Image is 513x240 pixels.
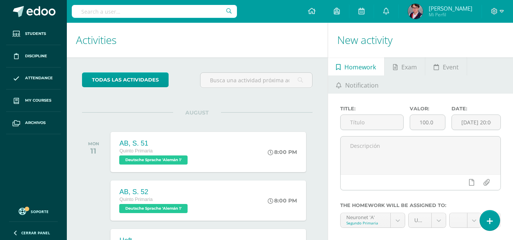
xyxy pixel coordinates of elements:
[119,197,153,202] span: Quinto Primaria
[340,202,501,208] label: The homework will be assigned to:
[340,106,404,111] label: Title:
[119,204,188,213] span: Deutsche Sprache 'Alemán 1'
[119,155,188,165] span: Deutsche Sprache 'Alemán 1'
[429,11,472,18] span: Mi Perfil
[25,75,53,81] span: Attendance
[268,197,297,204] div: 8:00 PM
[21,230,50,235] span: Cerrar panel
[414,213,426,227] span: Unidad 3
[25,120,46,126] span: Archivos
[409,213,446,227] a: Unidad 3
[452,115,500,130] input: Fecha de entrega
[443,58,459,76] span: Event
[341,213,405,227] a: Neuronet 'A'Segundo Primaria
[72,5,237,18] input: Search a user…
[345,76,379,94] span: Notification
[451,106,501,111] label: Date:
[31,209,49,214] span: Soporte
[344,58,376,76] span: Homework
[328,57,384,75] a: Homework
[410,115,445,130] input: Puntos máximos
[429,5,472,12] span: [PERSON_NAME]
[6,23,61,45] a: Students
[200,73,312,88] input: Busca una actividad próxima aquí...
[173,109,221,116] span: AUGUST
[401,58,417,76] span: Exam
[268,149,297,155] div: 8:00 PM
[25,53,47,59] span: Discipline
[385,57,425,75] a: Exam
[119,188,189,196] div: AB, S. 52
[88,146,99,155] div: 11
[88,141,99,146] div: MON
[346,213,385,220] div: Neuronet 'A'
[25,31,46,37] span: Students
[119,148,153,154] span: Quinto Primaria
[337,23,504,57] h1: New activity
[425,57,467,75] a: Event
[341,115,403,130] input: Título
[6,45,61,67] a: Discipline
[346,220,385,226] div: Segundo Primaria
[76,23,319,57] h1: Activities
[82,72,169,87] a: todas las Actividades
[408,4,423,19] img: 3d5d3fbbf55797b71de552028b9912e0.png
[6,89,61,112] a: My courses
[119,140,189,147] div: AB, S. 51
[410,106,445,111] label: Valor:
[328,75,387,94] a: Notification
[9,206,58,216] a: Soporte
[6,67,61,90] a: Attendance
[6,112,61,134] a: Archivos
[25,97,51,104] span: My courses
